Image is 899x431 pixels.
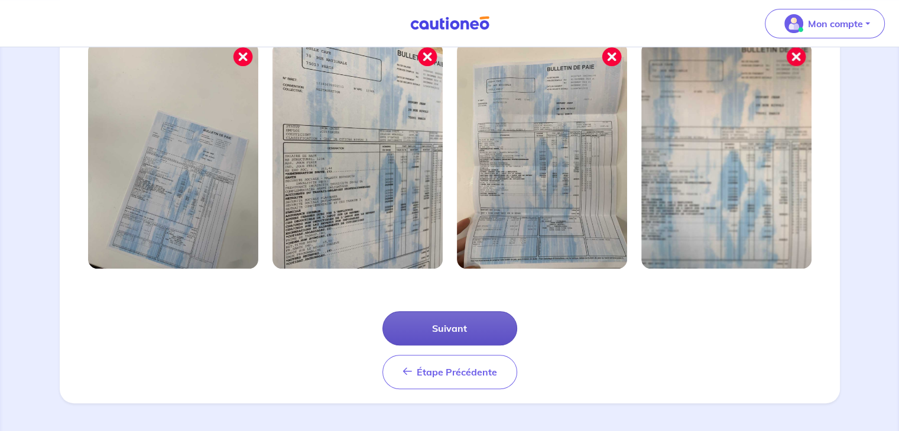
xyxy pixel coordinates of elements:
[641,42,812,269] img: Image mal cadrée 4
[808,17,863,31] p: Mon compte
[784,14,803,33] img: illu_account_valid_menu.svg
[382,355,517,389] button: Étape Précédente
[405,16,494,31] img: Cautioneo
[417,366,497,378] span: Étape Précédente
[765,9,885,38] button: illu_account_valid_menu.svgMon compte
[88,42,258,269] img: Image mal cadrée 1
[272,42,443,269] img: Image mal cadrée 2
[457,42,627,269] img: Image mal cadrée 3
[382,311,517,345] button: Suivant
